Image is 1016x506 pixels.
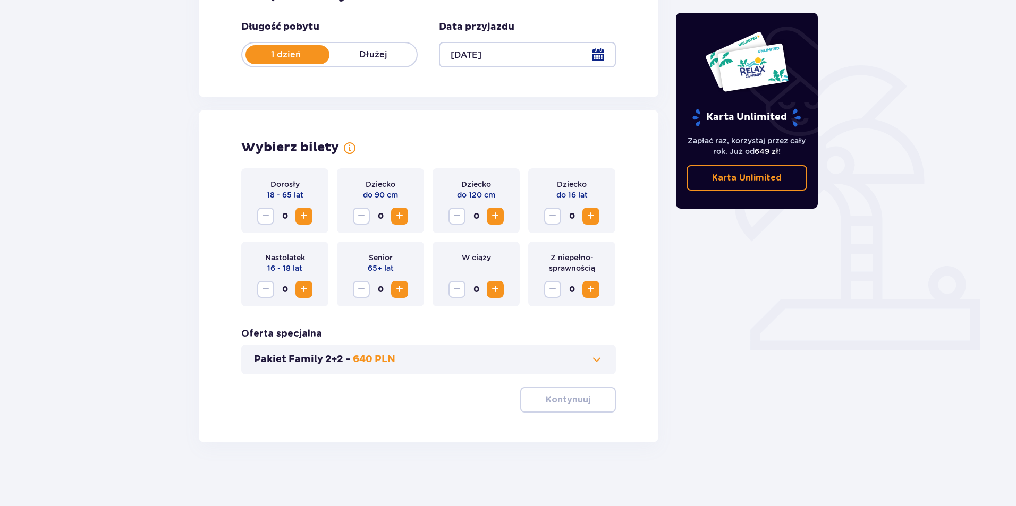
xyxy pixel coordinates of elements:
span: 0 [563,281,580,298]
button: Increase [582,208,599,225]
p: Dziecko [366,179,395,190]
p: Dorosły [270,179,300,190]
button: Increase [582,281,599,298]
span: 0 [276,208,293,225]
span: 0 [372,281,389,298]
p: Karta Unlimited [712,172,782,184]
p: Senior [369,252,393,263]
span: 0 [276,281,293,298]
p: Data przyjazdu [439,21,514,33]
p: Nastolatek [265,252,305,263]
button: Decrease [448,281,465,298]
p: do 90 cm [363,190,398,200]
p: Kontynuuj [546,394,590,406]
button: Decrease [448,208,465,225]
button: Decrease [257,281,274,298]
button: Decrease [353,281,370,298]
button: Decrease [353,208,370,225]
span: 649 zł [755,147,778,156]
span: 0 [372,208,389,225]
p: Dziecko [461,179,491,190]
button: Increase [295,281,312,298]
button: Increase [295,208,312,225]
p: Dłużej [329,49,417,61]
span: 0 [563,208,580,225]
p: Pakiet Family 2+2 - [254,353,351,366]
button: Increase [487,281,504,298]
button: Increase [391,281,408,298]
button: Decrease [257,208,274,225]
button: Decrease [544,208,561,225]
p: 1 dzień [242,49,329,61]
p: Karta Unlimited [691,108,802,127]
button: Decrease [544,281,561,298]
p: 18 - 65 lat [267,190,303,200]
button: Kontynuuj [520,387,616,413]
span: 0 [468,281,485,298]
p: 65+ lat [368,263,394,273]
button: Pakiet Family 2+2 -640 PLN [254,353,603,366]
p: do 16 lat [556,190,588,200]
p: 16 - 18 lat [267,263,302,273]
p: Z niepełno­sprawnością [537,252,607,273]
button: Increase [487,208,504,225]
p: Dziecko [557,179,587,190]
p: 640 PLN [353,353,395,366]
p: W ciąży [462,252,491,263]
a: Karta Unlimited [687,165,808,191]
p: Zapłać raz, korzystaj przez cały rok. Już od ! [687,135,808,157]
p: Oferta specjalna [241,328,322,340]
span: 0 [468,208,485,225]
p: do 120 cm [457,190,495,200]
p: Długość pobytu [241,21,319,33]
p: Wybierz bilety [241,140,339,156]
button: Increase [391,208,408,225]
